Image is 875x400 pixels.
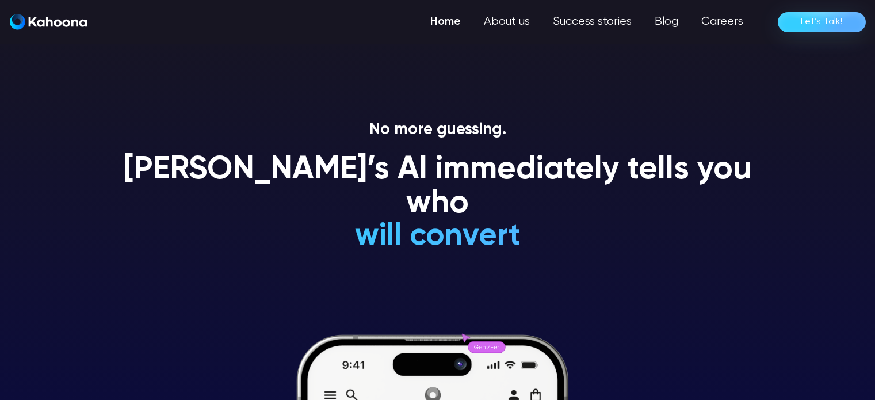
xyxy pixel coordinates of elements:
[690,10,755,33] a: Careers
[10,14,87,30] img: Kahoona logo white
[475,345,500,349] g: Gen Z-er
[778,12,866,32] a: Let’s Talk!
[643,10,690,33] a: Blog
[10,14,87,31] a: home
[801,13,843,31] div: Let’s Talk!
[110,153,766,222] h1: [PERSON_NAME]’s AI immediately tells you who
[110,120,766,140] p: No more guessing.
[541,10,643,33] a: Success stories
[419,10,472,33] a: Home
[268,219,607,253] h1: will convert
[472,10,541,33] a: About us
